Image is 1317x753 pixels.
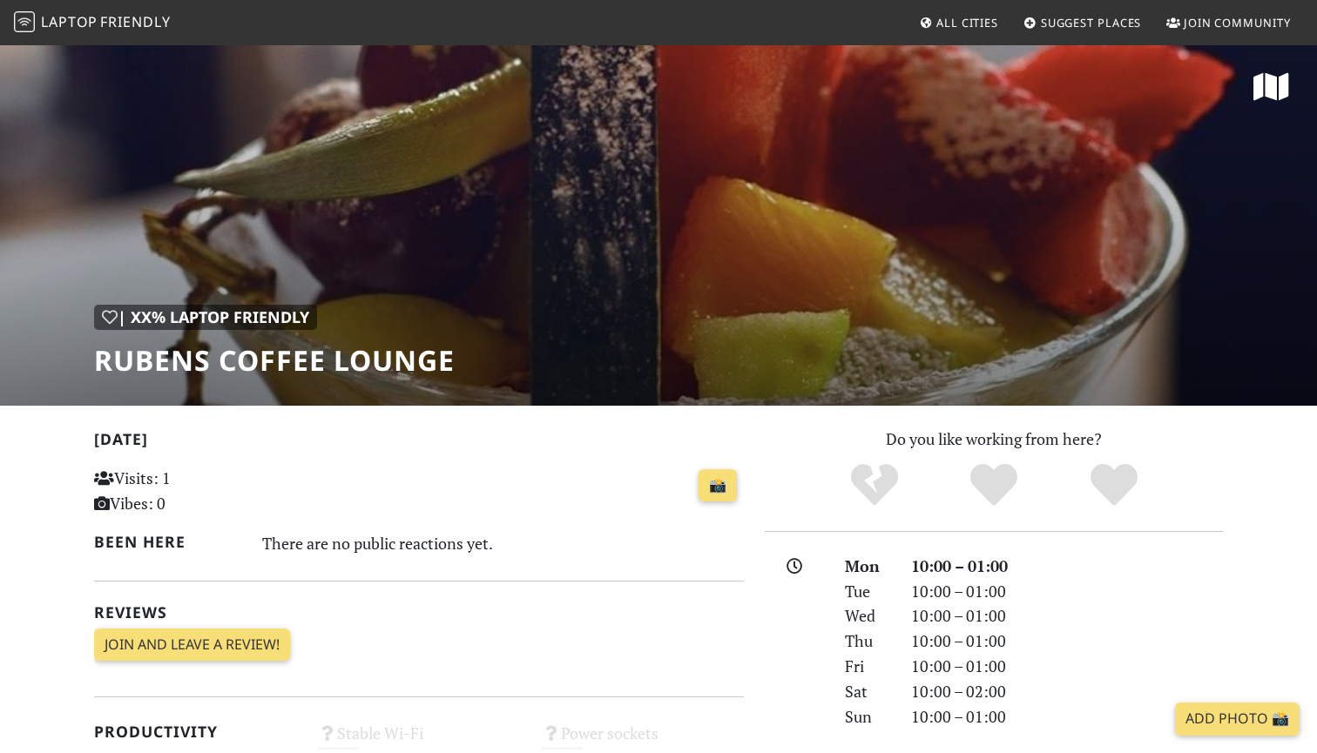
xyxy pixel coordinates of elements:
[901,629,1233,654] div: 10:00 – 01:00
[1054,461,1174,509] div: Definitely!
[834,579,901,604] div: Tue
[262,529,745,557] div: There are no public reactions yet.
[94,533,241,551] h2: Been here
[94,344,455,377] h1: Rubens Coffee Lounge
[41,12,98,31] span: Laptop
[94,430,744,455] h2: [DATE]
[1159,7,1298,38] a: Join Community
[834,629,901,654] div: Thu
[934,461,1054,509] div: Yes
[834,654,901,679] div: Fri
[1041,15,1142,30] span: Suggest Places
[901,579,1233,604] div: 10:00 – 01:00
[94,629,290,662] a: Join and leave a review!
[94,466,297,516] p: Visits: 1 Vibes: 0
[901,554,1233,579] div: 10:00 – 01:00
[834,554,901,579] div: Mon
[901,679,1233,704] div: 10:00 – 02:00
[100,12,170,31] span: Friendly
[912,7,1005,38] a: All Cities
[1175,703,1300,736] a: Add Photo 📸
[1184,15,1291,30] span: Join Community
[936,15,998,30] span: All Cities
[94,305,317,330] div: | XX% Laptop Friendly
[814,461,935,509] div: No
[1016,7,1149,38] a: Suggest Places
[834,679,901,704] div: Sat
[94,723,297,741] h2: Productivity
[901,603,1233,629] div: 10:00 – 01:00
[901,704,1233,729] div: 10:00 – 01:00
[94,603,744,622] h2: Reviews
[14,8,171,38] a: LaptopFriendly LaptopFriendly
[699,469,737,502] a: 📸
[901,654,1233,679] div: 10:00 – 01:00
[765,427,1223,452] p: Do you like working from here?
[14,11,35,32] img: LaptopFriendly
[834,603,901,629] div: Wed
[834,704,901,729] div: Sun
